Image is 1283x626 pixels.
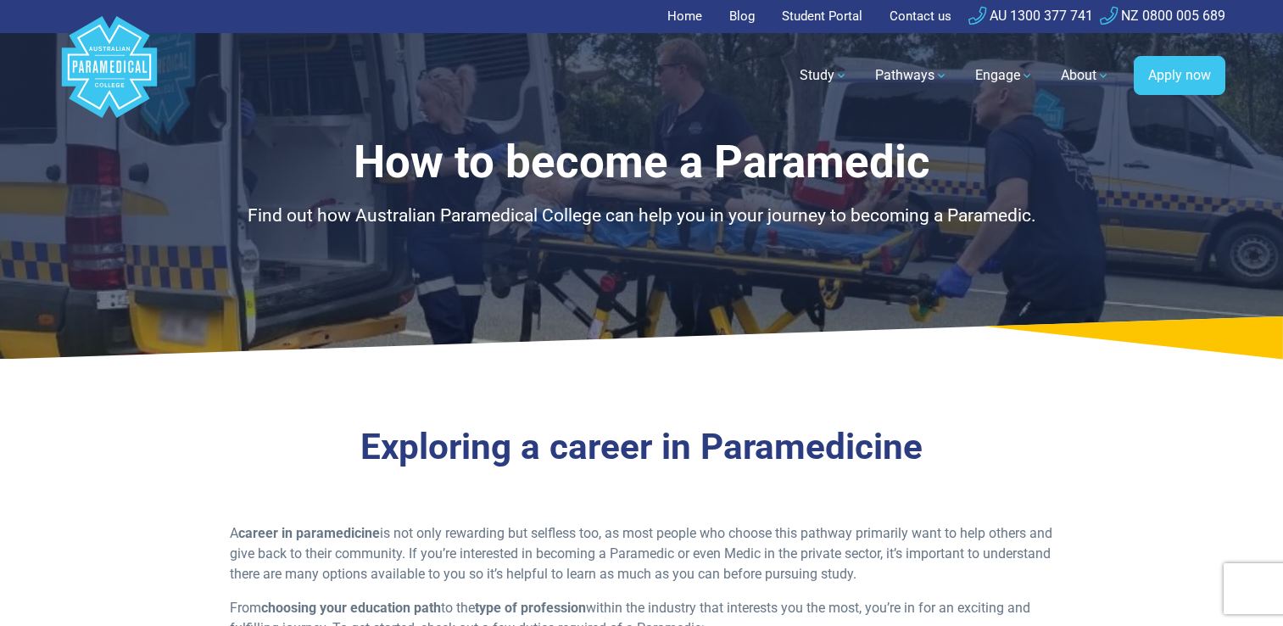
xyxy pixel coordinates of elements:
p: A is not only rewarding but selfless too, as most people who choose this pathway primarily want t... [230,523,1053,584]
a: Pathways [865,52,958,99]
h1: How to become a Paramedic [146,136,1138,189]
a: AU 1300 377 741 [968,8,1093,24]
h2: Exploring a career in Paramedicine [146,426,1138,469]
a: NZ 0800 005 689 [1100,8,1225,24]
strong: choosing your education path [261,600,441,616]
p: Find out how Australian Paramedical College can help you in your journey to becoming a Paramedic. [146,203,1138,230]
strong: type of profession [475,600,586,616]
a: Engage [965,52,1044,99]
strong: career in paramedicine [238,525,380,541]
a: Australian Paramedical College [59,33,160,119]
a: About [1051,52,1120,99]
a: Apply now [1134,56,1225,95]
a: Study [789,52,858,99]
